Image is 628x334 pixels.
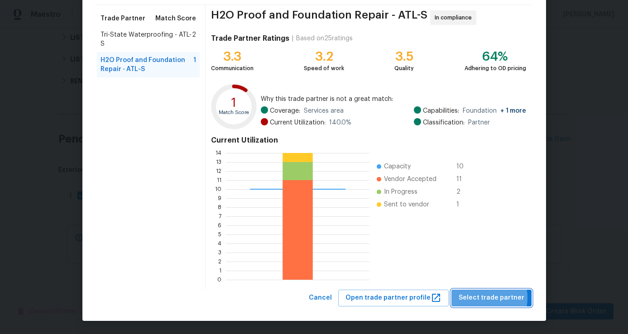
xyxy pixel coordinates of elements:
[456,187,471,196] span: 2
[218,241,221,246] text: 4
[218,223,221,228] text: 6
[451,290,532,306] button: Select trade partner
[456,200,471,209] span: 1
[338,290,449,306] button: Open trade partner profile
[218,196,221,201] text: 9
[211,52,254,61] div: 3.3
[216,159,221,165] text: 13
[218,205,221,210] text: 8
[500,108,526,114] span: + 1 more
[459,292,524,304] span: Select trade partner
[211,64,254,73] div: Communication
[456,175,471,184] span: 11
[329,118,351,127] span: 140.0 %
[155,14,196,23] span: Match Score
[218,250,221,255] text: 3
[270,106,300,115] span: Coverage:
[394,64,414,73] div: Quality
[219,110,249,115] text: Match Score
[216,168,221,174] text: 12
[394,52,414,61] div: 3.5
[423,106,459,115] span: Capabilities:
[101,14,145,23] span: Trade Partner
[211,10,427,25] span: H2O Proof and Foundation Repair - ATL-S
[309,292,332,304] span: Cancel
[211,136,526,145] h4: Current Utilization
[423,118,465,127] span: Classification:
[463,106,526,115] span: Foundation
[465,52,526,61] div: 64%
[101,30,192,48] span: Tri-State Waterproofing - ATL-S
[219,268,221,273] text: 1
[193,56,196,74] span: 1
[270,118,326,127] span: Current Utilization:
[305,290,336,306] button: Cancel
[384,175,436,184] span: Vendor Accepted
[216,150,221,156] text: 14
[304,52,344,61] div: 3.2
[456,162,471,171] span: 10
[435,13,475,22] span: In compliance
[261,95,526,104] span: Why this trade partner is not a great match:
[217,277,221,282] text: 0
[465,64,526,73] div: Adhering to OD pricing
[384,187,417,196] span: In Progress
[345,292,441,304] span: Open trade partner profile
[218,232,221,237] text: 5
[296,34,353,43] div: Based on 25 ratings
[468,118,490,127] span: Partner
[304,106,344,115] span: Services area
[384,162,411,171] span: Capacity
[211,34,289,43] h4: Trade Partner Ratings
[218,259,221,264] text: 2
[219,214,221,219] text: 7
[101,56,194,74] span: H2O Proof and Foundation Repair - ATL-S
[217,177,221,183] text: 11
[289,34,296,43] div: |
[384,200,429,209] span: Sent to vendor
[304,64,344,73] div: Speed of work
[192,30,196,48] span: 2
[232,96,237,109] text: 1
[215,186,221,192] text: 10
